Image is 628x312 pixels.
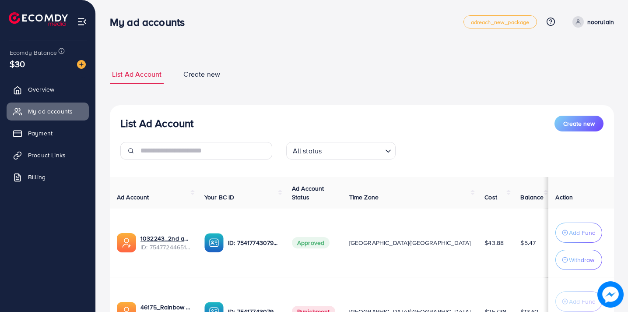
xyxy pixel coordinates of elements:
a: 46175_Rainbow Mart_1703092077019 [140,303,190,312]
span: List Ad Account [112,69,161,79]
img: image [77,60,86,69]
a: adreach_new_package [463,15,537,28]
span: All status [291,145,324,157]
a: noorulain [569,16,614,28]
span: Billing [28,173,46,181]
a: Overview [7,81,89,98]
span: Ad Account Status [292,184,324,202]
p: Add Fund [569,296,596,307]
span: Approved [292,237,330,248]
img: logo [9,12,68,26]
button: Create new [554,116,603,131]
span: $43.88 [484,238,504,247]
img: menu [77,17,87,27]
h3: List Ad Account [120,117,193,130]
span: Payment [28,129,53,138]
div: <span class='underline'>1032243_2nd ad account Noor ul Ain_1757341624637</span></br>7547724465141... [140,234,190,252]
p: ID: 7541774307903438866 [228,238,278,248]
button: Withdraw [555,250,602,270]
button: Add Fund [555,291,602,312]
p: noorulain [587,17,614,27]
a: My ad accounts [7,103,89,120]
span: Product Links [28,151,66,160]
img: image [597,281,624,308]
img: ic-ba-acc.ded83a64.svg [204,233,224,252]
span: Create new [183,69,220,79]
a: Payment [7,124,89,142]
button: Add Fund [555,223,602,243]
div: Search for option [286,142,396,160]
a: Billing [7,168,89,186]
span: Create new [563,119,595,128]
span: Balance [520,193,544,202]
span: Your BC ID [204,193,235,202]
p: Add Fund [569,227,596,238]
span: Action [555,193,573,202]
p: Withdraw [569,255,594,265]
span: Ad Account [117,193,149,202]
span: Ecomdy Balance [10,48,57,57]
h3: My ad accounts [110,16,192,28]
span: Time Zone [349,193,379,202]
span: Overview [28,85,54,94]
input: Search for option [324,143,381,157]
span: $5.47 [520,238,536,247]
span: Cost [484,193,497,202]
img: ic-ads-acc.e4c84228.svg [117,233,136,252]
span: ID: 7547724465141022728 [140,243,190,252]
a: 1032243_2nd ad account Noor ul Ain_1757341624637 [140,234,190,243]
span: My ad accounts [28,107,73,116]
span: [GEOGRAPHIC_DATA]/[GEOGRAPHIC_DATA] [349,238,471,247]
span: $30 [10,57,25,70]
a: Product Links [7,146,89,164]
span: adreach_new_package [471,19,530,25]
